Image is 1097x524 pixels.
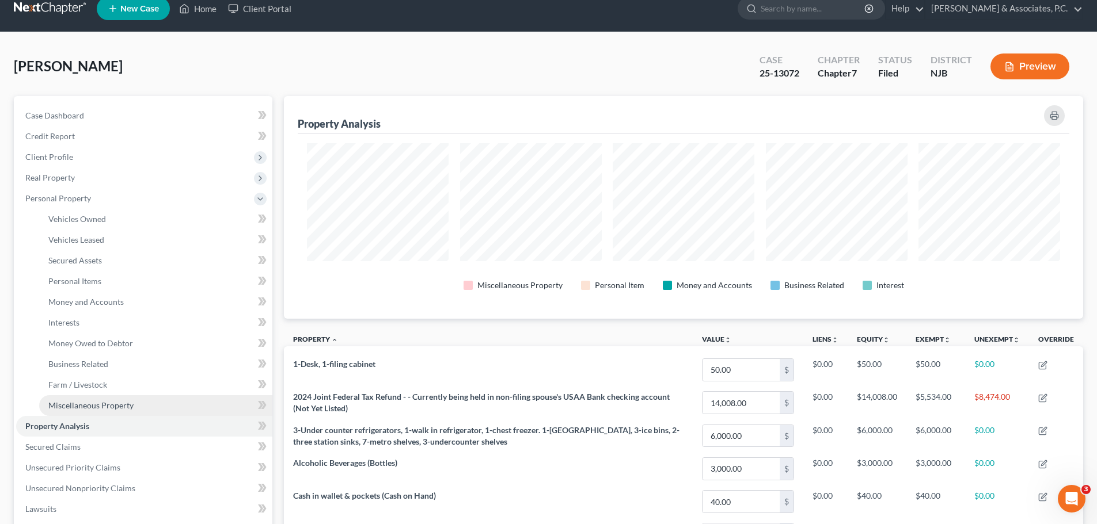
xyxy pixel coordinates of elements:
span: Credit Report [25,131,75,141]
td: $40.00 [906,485,965,518]
div: Interest [876,280,904,291]
a: Vehicles Owned [39,209,272,230]
a: Credit Report [16,126,272,147]
span: Real Property [25,173,75,182]
td: $3,000.00 [906,452,965,485]
span: Case Dashboard [25,110,84,120]
span: Interests [48,318,79,327]
a: Property Analysis [16,416,272,437]
div: Property Analysis [298,117,381,131]
div: $ [780,458,794,480]
td: $6,000.00 [906,419,965,452]
div: Business Related [784,280,844,291]
div: District [931,53,972,67]
button: Preview [990,53,1069,79]
td: $3,000.00 [848,452,906,485]
span: Unsecured Priority Claims [25,462,120,472]
span: Personal Property [25,193,91,203]
div: Status [878,53,912,67]
a: Property expand_less [293,335,338,343]
div: 25-13072 [760,67,799,80]
span: Vehicles Leased [48,235,104,244]
i: unfold_more [724,336,731,343]
div: $ [780,425,794,447]
a: Money Owed to Debtor [39,333,272,354]
i: unfold_more [944,336,951,343]
div: Filed [878,67,912,80]
a: Secured Assets [39,250,272,271]
td: $0.00 [803,485,848,518]
div: Chapter [818,53,860,67]
span: Client Profile [25,152,73,162]
div: NJB [931,67,972,80]
i: unfold_more [832,336,838,343]
div: Chapter [818,67,860,80]
td: $8,474.00 [965,387,1029,419]
a: Valueunfold_more [702,335,731,343]
iframe: Intercom live chat [1058,485,1085,512]
td: $0.00 [803,419,848,452]
td: $14,008.00 [848,387,906,419]
td: $0.00 [803,353,848,386]
div: Case [760,53,799,67]
span: New Case [120,5,159,13]
td: $0.00 [803,387,848,419]
input: 0.00 [703,458,780,480]
span: Money and Accounts [48,297,124,307]
span: 7 [852,67,857,78]
span: Secured Claims [25,442,81,452]
td: $40.00 [848,485,906,518]
i: unfold_more [1013,336,1020,343]
a: Farm / Livestock [39,374,272,395]
a: Liensunfold_more [813,335,838,343]
a: Personal Items [39,271,272,292]
span: [PERSON_NAME] [14,58,123,74]
a: Vehicles Leased [39,230,272,250]
div: $ [780,392,794,414]
span: 3-Under counter refrigerators, 1-walk in refrigerator, 1-chest freezer. 1-[GEOGRAPHIC_DATA], 3-ic... [293,425,680,446]
a: Equityunfold_more [857,335,890,343]
td: $0.00 [965,485,1029,518]
span: Alcoholic Beverages (Bottles) [293,458,397,468]
a: Lawsuits [16,499,272,519]
span: Cash in wallet & pockets (Cash on Hand) [293,491,436,500]
i: unfold_more [883,336,890,343]
span: Secured Assets [48,255,102,265]
i: expand_less [331,336,338,343]
a: Unexemptunfold_more [974,335,1020,343]
td: $50.00 [848,353,906,386]
span: 1-Desk, 1-filing cabinet [293,359,375,369]
td: $5,534.00 [906,387,965,419]
input: 0.00 [703,392,780,414]
div: $ [780,359,794,381]
input: 0.00 [703,425,780,447]
span: Farm / Livestock [48,380,107,389]
span: 3 [1081,485,1091,494]
a: Money and Accounts [39,292,272,312]
input: 0.00 [703,491,780,512]
a: Interests [39,312,272,333]
a: Case Dashboard [16,105,272,126]
input: 0.00 [703,359,780,381]
span: Lawsuits [25,504,56,514]
td: $0.00 [803,452,848,485]
div: $ [780,491,794,512]
span: Money Owed to Debtor [48,338,133,348]
th: Override [1029,328,1083,354]
div: Money and Accounts [677,280,752,291]
span: Business Related [48,359,108,369]
span: 2024 Joint Federal Tax Refund - - Currently being held in non-filing spouse's USAA Bank checking ... [293,392,670,413]
a: Secured Claims [16,437,272,457]
a: Unsecured Nonpriority Claims [16,478,272,499]
td: $0.00 [965,452,1029,485]
td: $50.00 [906,353,965,386]
div: Miscellaneous Property [477,280,563,291]
span: Property Analysis [25,421,89,431]
span: Personal Items [48,276,101,286]
td: $0.00 [965,353,1029,386]
span: Unsecured Nonpriority Claims [25,483,135,493]
a: Unsecured Priority Claims [16,457,272,478]
div: Personal Item [595,280,644,291]
td: $6,000.00 [848,419,906,452]
span: Vehicles Owned [48,214,106,224]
